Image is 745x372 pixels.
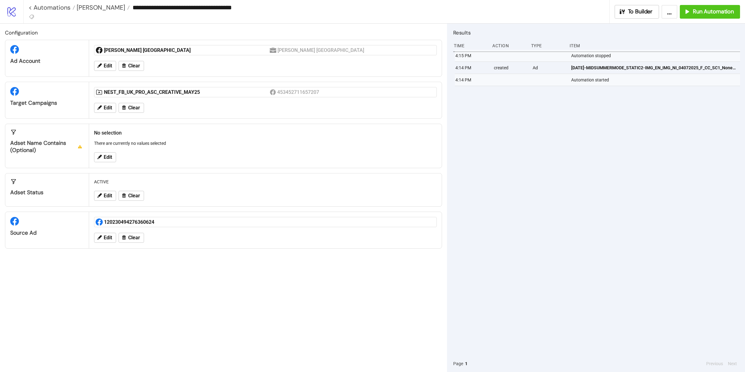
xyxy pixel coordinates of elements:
span: Edit [104,235,112,241]
div: [PERSON_NAME] [GEOGRAPHIC_DATA] [104,47,270,54]
button: Edit [94,191,116,201]
a: < Automations [29,4,75,11]
div: Automation stopped [571,50,742,62]
button: Clear [119,103,144,113]
button: Edit [94,152,116,162]
div: NEST_FB_UK_PRO_ASC_CREATIVE_MAY25 [104,89,270,96]
div: created [493,62,527,74]
span: Clear [128,63,140,69]
button: Edit [94,233,116,243]
button: Clear [119,191,144,201]
button: Previous [704,360,725,367]
span: Edit [104,63,112,69]
span: Run Automation [693,8,734,15]
h2: Results [453,29,740,37]
div: Target Campaigns [10,99,84,107]
h2: Configuration [5,29,442,37]
h2: No selection [94,129,437,137]
div: Adset Name contains (optional) [10,140,84,154]
button: Edit [94,103,116,113]
button: ... [661,5,677,19]
span: Clear [128,105,140,111]
div: Ad [532,62,566,74]
button: Run Automation [680,5,740,19]
span: Edit [104,154,112,160]
a: [PERSON_NAME] [75,4,130,11]
span: Clear [128,193,140,199]
a: [DATE]-MIDSUMMERMODE_STATIC2-IMG_EN_IMG_NI_04072025_F_CC_SC1_None_BAU – Copy [571,62,737,74]
div: Source Ad [10,229,84,237]
div: Item [569,40,740,52]
button: To Builder [615,5,659,19]
button: 1 [463,360,469,367]
div: 120230494276360624 [104,219,270,226]
div: 453452711657207 [277,88,320,96]
span: Edit [104,105,112,111]
button: Clear [119,233,144,243]
div: ACTIVE [92,176,439,188]
div: Ad Account [10,57,84,65]
span: Page [453,360,463,367]
span: To Builder [628,8,653,15]
div: Automation started [571,74,742,86]
div: Adset Status [10,189,84,196]
div: [PERSON_NAME] [GEOGRAPHIC_DATA] [278,46,365,54]
div: Time [453,40,487,52]
button: Next [726,360,739,367]
span: Edit [104,193,112,199]
div: 4:15 PM [455,50,489,62]
span: Clear [128,235,140,241]
span: [PERSON_NAME] [75,3,125,11]
p: There are currently no values selected [94,140,437,147]
button: Clear [119,61,144,71]
div: Action [492,40,526,52]
div: Type [531,40,565,52]
span: [DATE]-MIDSUMMERMODE_STATIC2-IMG_EN_IMG_NI_04072025_F_CC_SC1_None_BAU – Copy [571,64,737,71]
div: 4:14 PM [455,74,489,86]
button: Edit [94,61,116,71]
div: 4:14 PM [455,62,489,74]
